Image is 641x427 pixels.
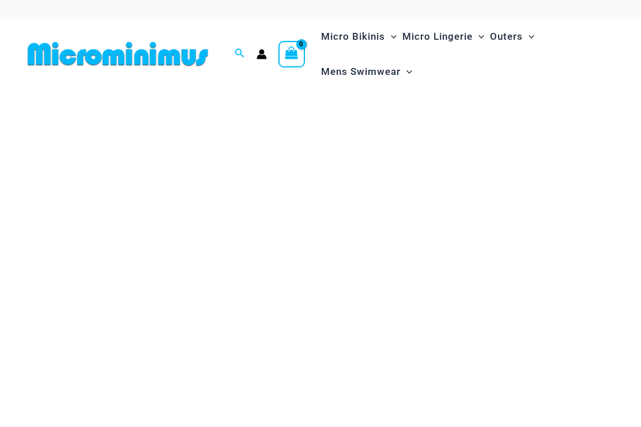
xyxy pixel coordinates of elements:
span: Micro Bikinis [321,22,385,51]
span: Menu Toggle [523,22,534,51]
a: Search icon link [235,47,245,61]
a: Micro BikinisMenu ToggleMenu Toggle [318,19,399,54]
span: Micro Lingerie [402,22,473,51]
span: Menu Toggle [401,57,412,86]
a: Account icon link [257,49,267,59]
img: MM SHOP LOGO FLAT [23,41,213,67]
span: Outers [490,22,523,51]
nav: Site Navigation [316,17,618,91]
a: OutersMenu ToggleMenu Toggle [487,19,537,54]
a: Mens SwimwearMenu ToggleMenu Toggle [318,54,415,89]
a: Micro LingerieMenu ToggleMenu Toggle [399,19,487,54]
span: Mens Swimwear [321,57,401,86]
a: View Shopping Cart, empty [278,41,305,67]
span: Menu Toggle [385,22,397,51]
span: Menu Toggle [473,22,484,51]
